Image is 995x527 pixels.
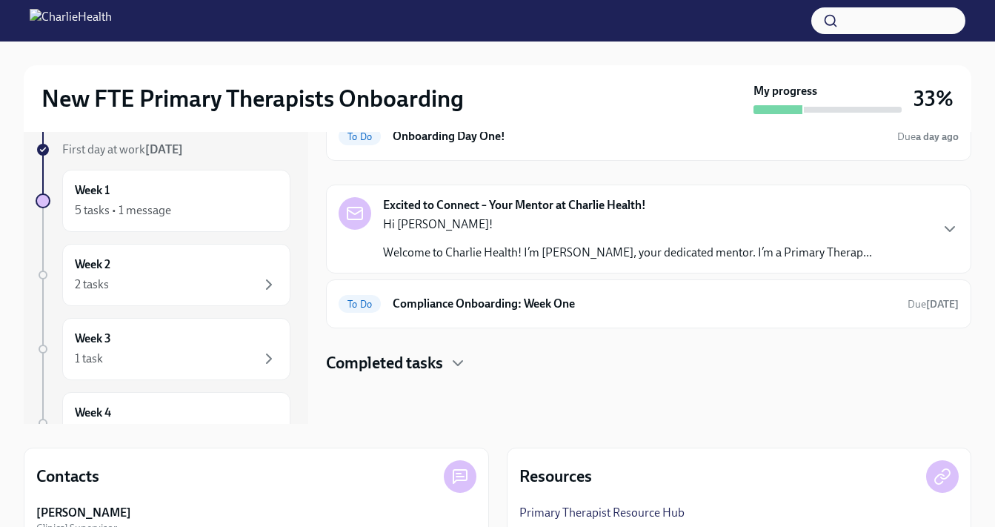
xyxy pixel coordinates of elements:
a: First day at work[DATE] [36,142,290,158]
a: To DoOnboarding Day One!Duea day ago [339,125,959,148]
h4: Completed tasks [326,352,443,374]
h2: New FTE Primary Therapists Onboarding [41,84,464,113]
span: Due [897,130,959,143]
h6: Week 3 [75,331,111,347]
h6: Week 2 [75,256,110,273]
span: To Do [339,131,381,142]
span: First day at work [62,142,183,156]
p: Welcome to Charlie Health! I’m [PERSON_NAME], your dedicated mentor. I’m a Primary Therap... [383,245,872,261]
p: Hi [PERSON_NAME]! [383,216,872,233]
div: Completed tasks [326,352,971,374]
h6: Onboarding Day One! [393,128,885,145]
a: To DoCompliance Onboarding: Week OneDue[DATE] [339,292,959,316]
strong: [PERSON_NAME] [36,505,131,521]
a: Primary Therapist Resource Hub [519,505,685,521]
strong: [DATE] [926,298,959,311]
a: Week 15 tasks • 1 message [36,170,290,232]
div: 2 tasks [75,276,109,293]
strong: a day ago [916,130,959,143]
strong: [DATE] [145,142,183,156]
div: 1 task [75,351,103,367]
span: To Do [339,299,381,310]
div: 5 tasks • 1 message [75,202,171,219]
a: Week 4 [36,392,290,454]
span: Due [908,298,959,311]
strong: My progress [753,83,817,99]
span: August 20th, 2025 07:00 [897,130,959,144]
h6: Compliance Onboarding: Week One [393,296,896,312]
a: Week 22 tasks [36,244,290,306]
span: August 24th, 2025 07:00 [908,297,959,311]
h4: Contacts [36,465,99,488]
a: Week 31 task [36,318,290,380]
h4: Resources [519,465,592,488]
h6: Week 1 [75,182,110,199]
img: CharlieHealth [30,9,112,33]
h6: Week 4 [75,405,111,421]
strong: Excited to Connect – Your Mentor at Charlie Health! [383,197,646,213]
h3: 33% [914,85,954,112]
